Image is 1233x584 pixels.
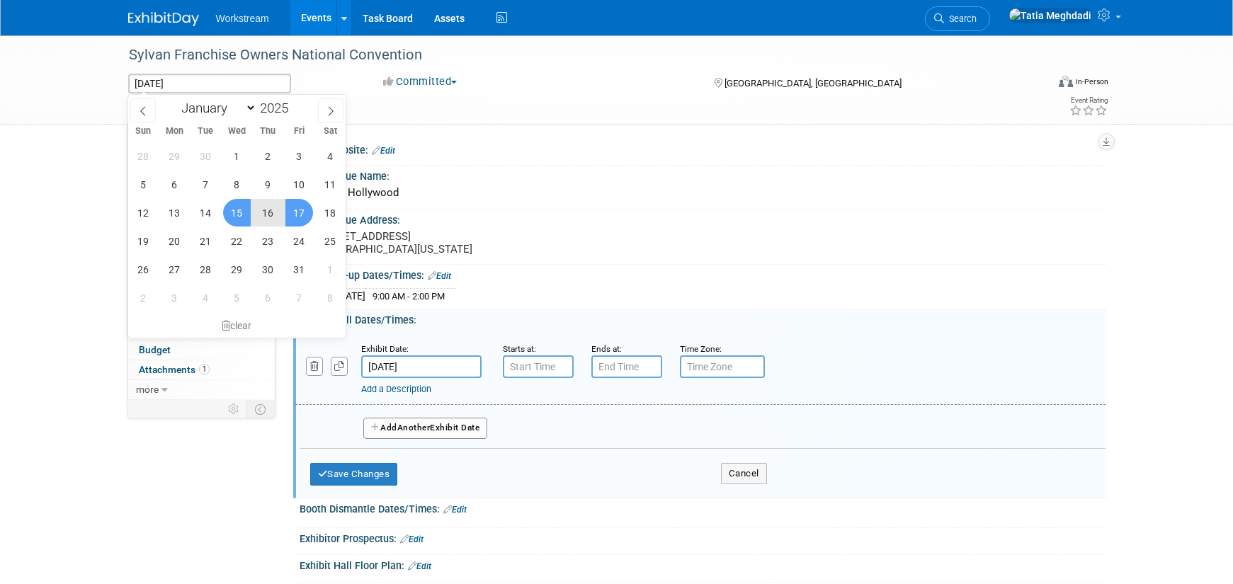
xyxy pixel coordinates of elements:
[159,127,190,136] span: Mon
[1059,76,1073,87] img: Format-Inperson.png
[192,171,220,198] span: October 7, 2025
[317,171,344,198] span: October 11, 2025
[317,142,344,170] span: October 4, 2025
[139,364,210,375] span: Attachments
[127,360,275,379] a: Attachments1
[361,344,409,354] small: Exhibit Date:
[944,13,977,24] span: Search
[127,301,275,320] a: Playbook
[721,463,767,484] button: Cancel
[127,202,275,222] a: Asset Reservations
[1008,8,1092,23] img: Tatia Meghdadi
[300,555,1106,573] div: Exhibit Hall Floor Plan:
[127,262,275,281] a: Sponsorships
[1069,97,1108,104] div: Event Rating
[254,227,282,255] span: October 23, 2025
[252,127,283,136] span: Thu
[300,309,1106,327] div: Exhibit Hall Dates/Times:
[591,355,662,378] input: End Time
[317,227,344,255] span: October 25, 2025
[128,127,159,136] span: Sun
[963,74,1109,95] div: Event Format
[127,164,275,183] a: Staff1
[127,321,275,340] a: Misc. Expenses & Credits
[128,74,291,93] input: Event Start Date - End Date
[925,6,990,31] a: Search
[127,144,275,163] a: Booth
[256,100,299,116] input: Year
[285,256,313,283] span: October 31, 2025
[161,171,188,198] span: October 6, 2025
[161,199,188,227] span: October 13, 2025
[503,355,574,378] input: Start Time
[130,142,157,170] span: September 28, 2025
[372,146,395,156] a: Edit
[680,355,765,378] input: Time Zone
[314,127,346,136] span: Sat
[161,284,188,311] span: November 3, 2025
[300,498,1106,517] div: Booth Dismantle Dates/Times:
[223,142,251,170] span: October 1, 2025
[300,139,1106,158] div: Event Website:
[246,400,275,418] td: Toggle Event Tabs
[336,289,365,304] td: [DATE]
[285,171,313,198] span: October 10, 2025
[127,183,275,202] a: Travel Reservations1
[124,42,1025,68] div: Sylvan Franchise Owners National Convention
[192,284,220,311] span: November 4, 2025
[285,284,313,311] span: November 7, 2025
[127,380,275,399] a: more
[254,284,282,311] span: November 6, 2025
[130,227,157,255] span: October 19, 2025
[443,505,467,515] a: Edit
[363,418,488,439] button: AddAnotherExhibit Date
[136,384,159,395] span: more
[127,242,275,261] a: Shipments
[317,199,344,227] span: October 18, 2025
[254,171,282,198] span: October 9, 2025
[192,227,220,255] span: October 21, 2025
[317,256,344,283] span: November 1, 2025
[128,12,199,26] img: ExhibitDay
[254,199,282,227] span: October 16, 2025
[283,127,314,136] span: Fri
[317,284,344,311] span: November 8, 2025
[223,284,251,311] span: November 5, 2025
[130,199,157,227] span: October 12, 2025
[361,384,431,394] a: Add a Description
[216,13,269,24] span: Workstream
[161,227,188,255] span: October 20, 2025
[161,142,188,170] span: September 29, 2025
[400,534,424,544] a: Edit
[127,282,275,301] a: Tasks
[192,256,220,283] span: October 28, 2025
[199,364,210,374] span: 1
[300,528,1106,546] div: Exhibitor Prospectus:
[285,227,313,255] span: October 24, 2025
[127,340,275,360] a: Budget
[310,463,398,486] button: Save Changes
[130,256,157,283] span: October 26, 2025
[254,142,282,170] span: October 2, 2025
[223,227,251,255] span: October 22, 2025
[300,166,1106,183] div: Event Venue Name:
[310,182,1095,204] div: Planet Hollywood
[680,344,722,354] small: Time Zone:
[127,124,275,143] a: Event Information
[1075,76,1108,87] div: In-Person
[221,127,252,136] span: Wed
[285,142,313,170] span: October 3, 2025
[503,344,536,354] small: Starts at:
[408,561,431,571] a: Edit
[161,256,188,283] span: October 27, 2025
[361,355,482,378] input: Date
[373,291,445,302] span: 9:00 AM - 2:00 PM
[223,199,251,227] span: October 15, 2025
[315,230,620,256] pre: [STREET_ADDRESS] [GEOGRAPHIC_DATA][US_STATE]
[139,344,171,355] span: Budget
[591,344,622,354] small: Ends at:
[223,171,251,198] span: October 8, 2025
[285,199,313,227] span: October 17, 2025
[192,142,220,170] span: September 30, 2025
[192,199,220,227] span: October 14, 2025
